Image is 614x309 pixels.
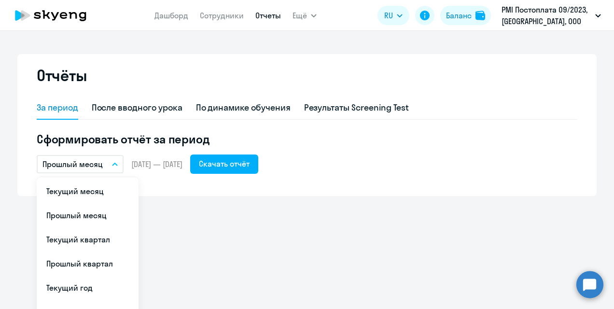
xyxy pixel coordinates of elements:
button: PMI Постоплата 09/2023, [GEOGRAPHIC_DATA], ООО [497,4,606,27]
button: Балансbalance [440,6,491,25]
div: Результаты Screening Test [304,101,409,114]
button: Прошлый месяц [37,155,124,173]
p: Прошлый месяц [42,158,103,170]
h5: Сформировать отчёт за период [37,131,577,147]
div: После вводного урока [92,101,182,114]
img: balance [475,11,485,20]
button: Ещё [293,6,317,25]
span: RU [384,10,393,21]
button: Скачать отчёт [190,154,258,174]
span: Ещё [293,10,307,21]
a: Отчеты [255,11,281,20]
a: Сотрудники [200,11,244,20]
p: PMI Постоплата 09/2023, [GEOGRAPHIC_DATA], ООО [502,4,591,27]
span: [DATE] — [DATE] [131,159,182,169]
button: RU [377,6,409,25]
h2: Отчёты [37,66,87,85]
div: За период [37,101,78,114]
div: По динамике обучения [196,101,291,114]
div: Скачать отчёт [199,158,250,169]
a: Дашборд [154,11,188,20]
div: Баланс [446,10,472,21]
